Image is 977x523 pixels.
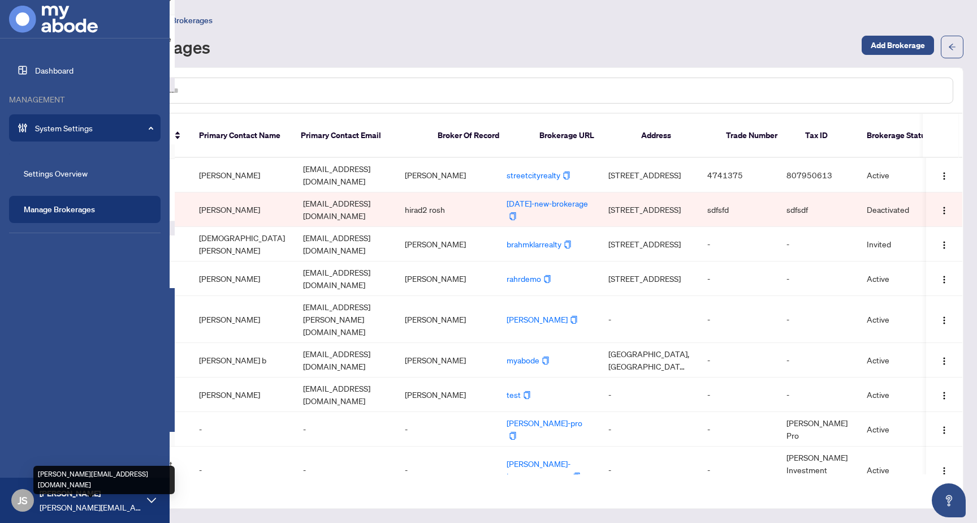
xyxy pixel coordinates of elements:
[294,378,396,412] td: [EMAIL_ADDRESS][DOMAIN_NAME]
[429,114,530,158] th: Broker Of Record
[862,36,934,55] button: Add Brokerage
[608,272,689,285] span: [STREET_ADDRESS]
[294,261,396,296] td: [EMAIL_ADDRESS][DOMAIN_NAME]
[24,204,95,215] a: Manage Brokerages
[294,447,396,494] td: -
[570,316,578,324] span: copy
[396,227,498,261] td: [PERSON_NAME]
[294,227,396,261] td: [EMAIL_ADDRESS][DOMAIN_NAME]
[940,316,949,325] img: Logo
[396,447,498,494] td: -
[509,432,517,440] span: copy
[396,412,498,447] td: -
[573,473,581,481] span: copy
[509,209,517,222] button: Copy
[542,354,550,366] button: Copy
[632,114,717,158] th: Address
[507,314,578,324] a: [PERSON_NAME]Copy
[35,122,153,134] span: System Settings
[563,172,570,179] span: copy
[932,483,966,517] button: Open asap
[777,227,858,261] td: -
[777,158,858,192] td: 807950613
[9,6,98,33] img: logo
[396,343,498,378] td: [PERSON_NAME]
[698,412,777,447] td: -
[523,391,531,399] span: copy
[608,348,689,372] span: [GEOGRAPHIC_DATA], [GEOGRAPHIC_DATA], [GEOGRAPHIC_DATA]
[294,343,396,378] td: [EMAIL_ADDRESS][DOMAIN_NAME]
[608,203,689,216] span: [STREET_ADDRESS]
[294,158,396,192] td: [EMAIL_ADDRESS][DOMAIN_NAME]
[396,261,498,296] td: [PERSON_NAME]
[777,412,858,447] td: [PERSON_NAME] Pro
[698,261,777,296] td: -
[698,192,777,227] td: sdfsfd
[608,169,689,181] span: [STREET_ADDRESS]
[543,272,551,285] button: Copy
[796,114,858,158] th: Tax ID
[396,378,498,412] td: [PERSON_NAME]
[396,192,498,227] td: hirad2 rosh
[935,200,953,218] button: Logo
[294,192,396,227] td: [EMAIL_ADDRESS][DOMAIN_NAME]
[24,168,88,178] a: Settings Overview
[564,238,572,250] button: Copy
[599,296,698,343] td: -
[573,470,581,482] button: Copy
[507,418,582,440] a: [PERSON_NAME]-proCopy
[935,235,953,253] button: Logo
[292,114,429,158] th: Primary Contact Email
[858,261,943,296] td: Active
[698,296,777,343] td: -
[940,172,949,181] img: Logo
[396,158,498,192] td: [PERSON_NAME]
[871,36,925,54] span: Add Brokerage
[141,15,213,25] span: Manage Brokerages
[507,239,572,249] a: brahmklarrealtyCopy
[507,198,588,221] a: [DATE]-new-brokerageCopy
[940,391,949,400] img: Logo
[18,492,28,508] span: JS
[858,378,943,412] td: Active
[935,420,953,438] button: Logo
[777,261,858,296] td: -
[948,43,956,51] span: arrow-left
[563,169,570,181] button: Copy
[858,192,943,227] td: Deactivated
[940,426,949,435] img: Logo
[698,158,777,192] td: 4741375
[940,241,949,250] img: Logo
[858,227,943,261] td: Invited
[777,192,858,227] td: sdfsdf
[717,114,796,158] th: Trade Number
[530,114,632,158] th: Brokerage URL
[935,310,953,328] button: Logo
[777,447,858,494] td: [PERSON_NAME] Investment Group
[507,273,551,284] a: rahrdemoCopy
[935,269,953,288] button: Logo
[190,343,294,378] td: [PERSON_NAME] b
[190,158,294,192] td: [PERSON_NAME]
[698,447,777,494] td: -
[858,114,943,158] th: Brokerage Status
[940,357,949,366] img: Logo
[190,192,294,227] td: [PERSON_NAME]
[858,296,943,343] td: Active
[599,412,698,447] td: -
[9,93,161,105] div: MANAGEMENT
[190,261,294,296] td: [PERSON_NAME]
[35,65,74,75] a: Dashboard
[698,378,777,412] td: -
[940,466,949,475] img: Logo
[940,275,949,284] img: Logo
[858,343,943,378] td: Active
[599,447,698,494] td: -
[294,412,396,447] td: -
[777,296,858,343] td: -
[777,343,858,378] td: -
[777,378,858,412] td: -
[858,158,943,192] td: Active
[935,351,953,369] button: Logo
[507,170,570,180] a: streetcityrealtyCopy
